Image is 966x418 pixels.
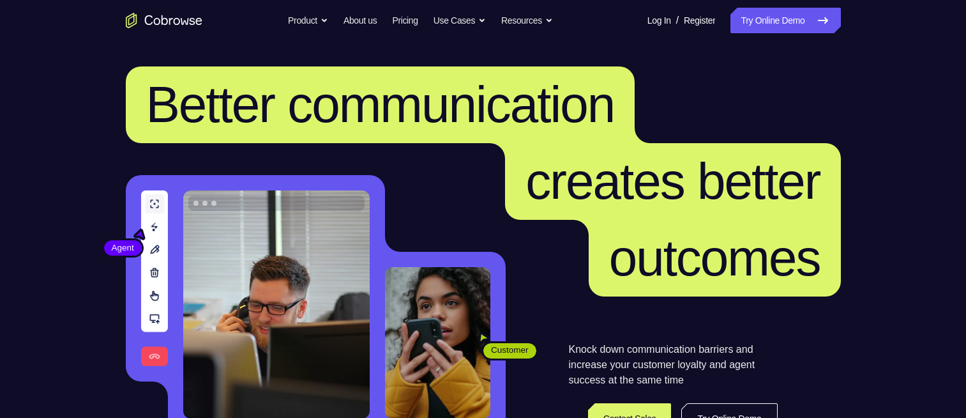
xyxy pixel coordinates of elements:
[676,13,679,28] span: /
[343,8,377,33] a: About us
[126,13,202,28] a: Go to the home page
[525,153,820,210] span: creates better
[434,8,486,33] button: Use Cases
[569,342,778,388] p: Knock down communication barriers and increase your customer loyalty and agent success at the sam...
[609,229,820,286] span: outcomes
[146,76,615,133] span: Better communication
[392,8,418,33] a: Pricing
[684,8,715,33] a: Register
[288,8,328,33] button: Product
[501,8,553,33] button: Resources
[730,8,840,33] a: Try Online Demo
[647,8,671,33] a: Log In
